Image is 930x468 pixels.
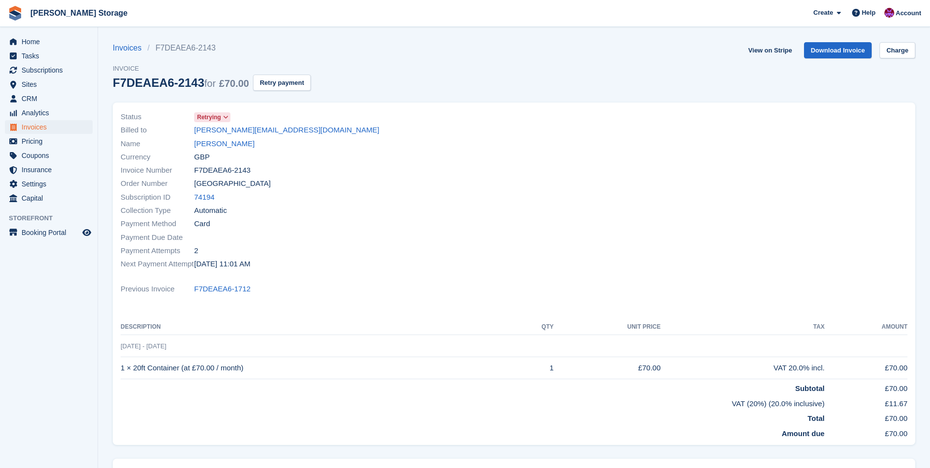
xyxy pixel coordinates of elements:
[22,191,80,205] span: Capital
[22,92,80,105] span: CRM
[22,106,80,120] span: Analytics
[744,42,796,58] a: View on Stripe
[194,152,210,163] span: GBP
[22,177,80,191] span: Settings
[807,414,825,422] strong: Total
[22,63,80,77] span: Subscriptions
[121,218,194,230] span: Payment Method
[194,218,210,230] span: Card
[194,111,230,123] a: Retrying
[113,64,311,74] span: Invoice
[661,319,825,335] th: Tax
[5,149,93,162] a: menu
[113,42,148,54] a: Invoices
[194,245,198,257] span: 2
[825,319,907,335] th: Amount
[553,357,660,379] td: £70.00
[8,6,23,21] img: stora-icon-8386f47178a22dfd0bd8f6a31ec36ba5ce8667c1dd55bd0f319d3a0aa187defe.svg
[825,394,907,410] td: £11.67
[5,63,93,77] a: menu
[22,35,80,49] span: Home
[5,92,93,105] a: menu
[813,8,833,18] span: Create
[26,5,131,21] a: [PERSON_NAME] Storage
[81,227,93,238] a: Preview store
[825,357,907,379] td: £70.00
[515,319,553,335] th: QTY
[825,424,907,440] td: £70.00
[22,78,80,91] span: Sites
[22,149,80,162] span: Coupons
[194,125,379,136] a: [PERSON_NAME][EMAIL_ADDRESS][DOMAIN_NAME]
[113,76,249,89] div: F7DEAEA6-2143
[194,138,254,150] a: [PERSON_NAME]
[121,205,194,216] span: Collection Type
[5,177,93,191] a: menu
[5,120,93,134] a: menu
[113,42,311,54] nav: breadcrumbs
[121,178,194,189] span: Order Number
[121,125,194,136] span: Billed to
[121,111,194,123] span: Status
[194,284,251,295] a: F7DEAEA6-1712
[121,138,194,150] span: Name
[804,42,872,58] a: Download Invoice
[121,394,825,410] td: VAT (20%) (20.0% inclusive)
[194,165,251,176] span: F7DEAEA6-2143
[795,384,825,392] strong: Subtotal
[194,205,227,216] span: Automatic
[204,78,216,89] span: for
[22,49,80,63] span: Tasks
[5,49,93,63] a: menu
[862,8,876,18] span: Help
[121,319,515,335] th: Description
[121,245,194,257] span: Payment Attempts
[121,232,194,243] span: Payment Due Date
[880,42,915,58] a: Charge
[22,134,80,148] span: Pricing
[253,75,311,91] button: Retry payment
[5,191,93,205] a: menu
[896,8,921,18] span: Account
[884,8,894,18] img: Audra Whitelaw
[22,226,80,239] span: Booking Portal
[121,259,194,270] span: Next Payment Attempt
[825,379,907,394] td: £70.00
[5,106,93,120] a: menu
[661,363,825,374] div: VAT 20.0% incl.
[121,342,166,350] span: [DATE] - [DATE]
[121,357,515,379] td: 1 × 20ft Container (at £70.00 / month)
[194,259,251,270] time: 2025-08-16 10:01:29 UTC
[5,134,93,148] a: menu
[121,284,194,295] span: Previous Invoice
[825,409,907,424] td: £70.00
[5,78,93,91] a: menu
[5,163,93,177] a: menu
[121,165,194,176] span: Invoice Number
[197,113,221,122] span: Retrying
[5,35,93,49] a: menu
[9,213,98,223] span: Storefront
[553,319,660,335] th: Unit Price
[22,163,80,177] span: Insurance
[22,120,80,134] span: Invoices
[515,357,553,379] td: 1
[194,178,271,189] span: [GEOGRAPHIC_DATA]
[781,429,825,438] strong: Amount due
[5,226,93,239] a: menu
[194,192,215,203] a: 74194
[219,78,249,89] span: £70.00
[121,192,194,203] span: Subscription ID
[121,152,194,163] span: Currency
